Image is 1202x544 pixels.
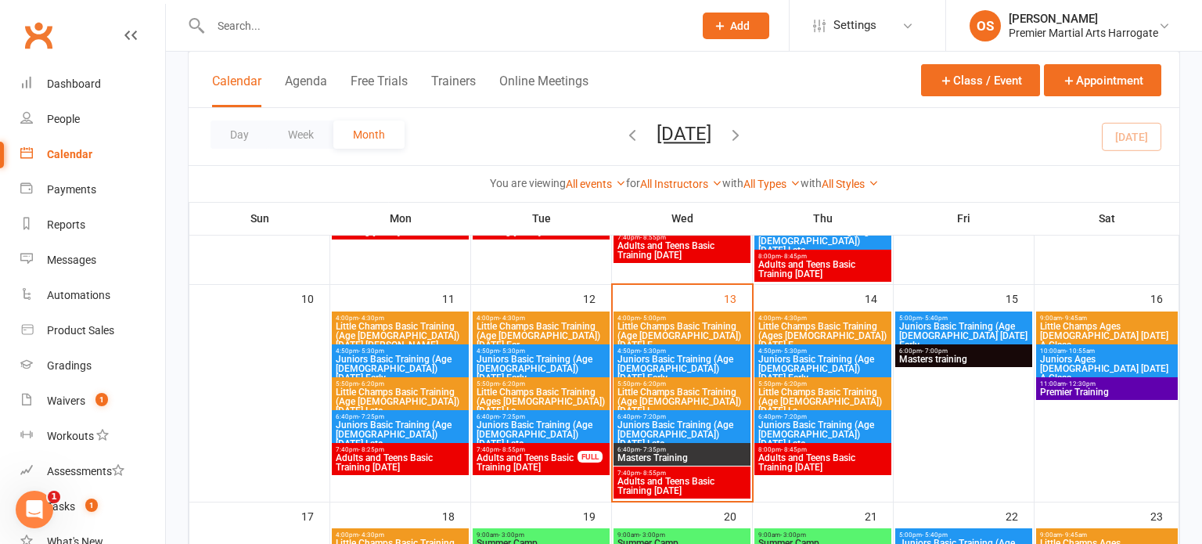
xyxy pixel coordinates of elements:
[639,531,665,539] span: - 3:00pm
[758,380,888,387] span: 5:50pm
[301,285,329,311] div: 10
[335,380,466,387] span: 5:50pm
[922,315,948,322] span: - 5:40pm
[498,531,524,539] span: - 3:00pm
[921,64,1040,96] button: Class / Event
[617,531,747,539] span: 9:00am
[499,446,525,453] span: - 8:55pm
[20,137,165,172] a: Calendar
[499,74,588,107] button: Online Meetings
[351,74,408,107] button: Free Trials
[640,413,666,420] span: - 7:20pm
[753,202,894,235] th: Thu
[476,380,606,387] span: 5:50pm
[20,419,165,454] a: Workouts
[212,74,261,107] button: Calendar
[335,322,466,350] span: Little Champs Basic Training (Age [DEMOGRAPHIC_DATA]) [DATE] [PERSON_NAME]...
[640,348,666,355] span: - 5:30pm
[1039,355,1175,383] span: Juniors Ages [DEMOGRAPHIC_DATA] [DATE] A Class
[758,531,888,539] span: 9:00am
[476,348,606,355] span: 4:50pm
[189,202,330,235] th: Sun
[476,453,578,472] span: Adults and Teens Basic Training [DATE]
[1066,380,1096,387] span: - 12:30pm
[617,348,747,355] span: 4:50pm
[335,355,466,383] span: Juniors Basic Training (Age [DEMOGRAPHIC_DATA]) [DATE] Early
[898,315,1029,322] span: 5:00pm
[1150,285,1179,311] div: 16
[922,531,948,539] span: - 5:40pm
[47,254,96,266] div: Messages
[358,413,384,420] span: - 7:25pm
[47,500,75,513] div: Tasks
[865,285,893,311] div: 14
[20,67,165,102] a: Dashboard
[781,253,807,260] span: - 8:45pm
[640,234,666,241] span: - 8:55pm
[431,74,476,107] button: Trainers
[894,202,1035,235] th: Fri
[617,387,747,416] span: Little Champs Basic Training (Age [DEMOGRAPHIC_DATA]) [DATE] L...
[47,359,92,372] div: Gradings
[833,8,876,43] span: Settings
[20,172,165,207] a: Payments
[617,315,747,322] span: 4:00pm
[617,470,747,477] span: 7:40pm
[47,77,101,90] div: Dashboard
[476,420,606,449] span: Juniors Basic Training (Age [DEMOGRAPHIC_DATA]) [DATE] Late
[476,355,606,383] span: Juniors Basic Training (Age [DEMOGRAPHIC_DATA]) [DATE] Early
[1044,64,1161,96] button: Appointment
[19,16,58,55] a: Clubworx
[1006,285,1034,311] div: 15
[1009,12,1158,26] div: [PERSON_NAME]
[724,285,752,311] div: 13
[617,477,747,495] span: Adults and Teens Basic Training [DATE]
[47,218,85,231] div: Reports
[758,260,888,279] span: Adults and Teens Basic Training [DATE]
[781,380,807,387] span: - 6:20pm
[640,178,722,190] a: All Instructors
[758,322,888,350] span: Little Champs Basic Training (Ages [DEMOGRAPHIC_DATA]) [DATE] E...
[499,315,525,322] span: - 4:30pm
[758,387,888,416] span: Little Champs Basic Training (Age [DEMOGRAPHIC_DATA]) [DATE] La...
[47,183,96,196] div: Payments
[1009,26,1158,40] div: Premier Martial Arts Harrogate
[358,348,384,355] span: - 5:30pm
[898,322,1029,350] span: Juniors Basic Training (Age [DEMOGRAPHIC_DATA] [DATE] Early
[471,202,612,235] th: Tue
[333,121,405,149] button: Month
[1006,503,1034,528] div: 22
[476,322,606,350] span: Little Champs Basic Training (Age [DEMOGRAPHIC_DATA]) [DATE] Ear...
[758,348,888,355] span: 4:50pm
[20,102,165,137] a: People
[730,20,750,32] span: Add
[268,121,333,149] button: Week
[48,491,60,503] span: 1
[335,315,466,322] span: 4:00pm
[898,355,1029,364] span: Masters training
[20,207,165,243] a: Reports
[1039,315,1175,322] span: 9:00am
[758,315,888,322] span: 4:00pm
[758,446,888,453] span: 8:00pm
[1150,503,1179,528] div: 23
[617,380,747,387] span: 5:50pm
[490,177,566,189] strong: You are viewing
[566,178,626,190] a: All events
[758,355,888,383] span: Juniors Basic Training (Age [DEMOGRAPHIC_DATA]) [DATE] Early
[358,315,384,322] span: - 4:30pm
[335,531,466,539] span: 4:00pm
[47,465,124,477] div: Assessments
[617,420,747,449] span: Juniors Basic Training (Age [DEMOGRAPHIC_DATA]) [DATE] Late
[922,348,948,355] span: - 7:00pm
[85,499,98,512] span: 1
[47,148,92,160] div: Calendar
[1039,322,1175,350] span: Little Champs Ages [DEMOGRAPHIC_DATA] [DATE] A Class
[95,393,108,406] span: 1
[898,348,1029,355] span: 6:00pm
[476,315,606,322] span: 4:00pm
[780,531,806,539] span: - 3:00pm
[47,394,85,407] div: Waivers
[781,315,807,322] span: - 4:30pm
[781,446,807,453] span: - 8:45pm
